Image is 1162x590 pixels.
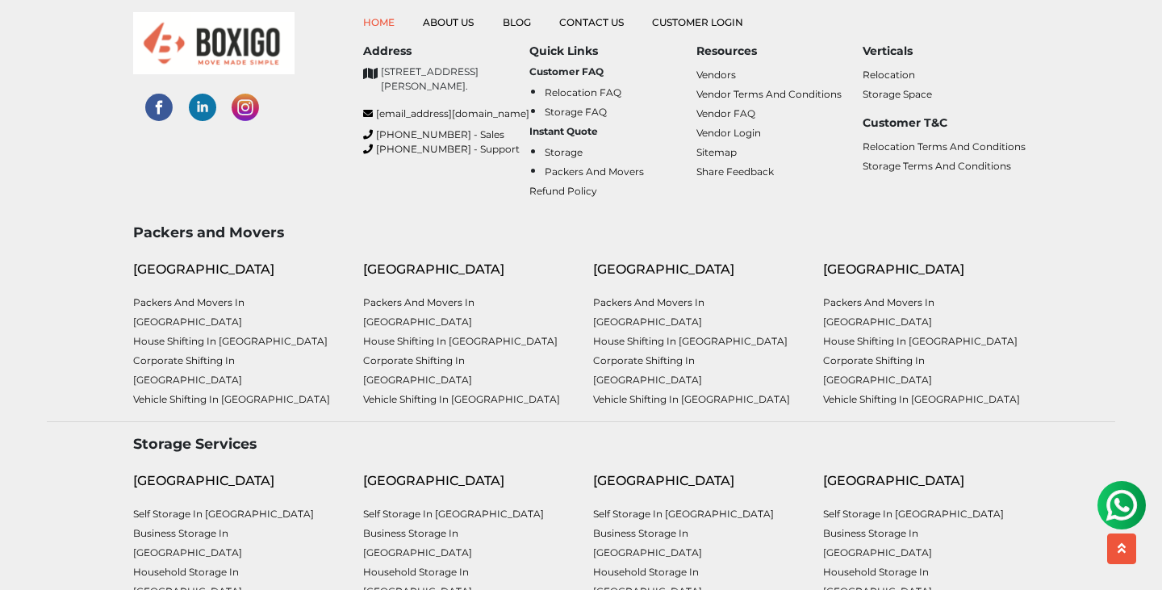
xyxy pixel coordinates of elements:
[381,65,529,94] p: [STREET_ADDRESS][PERSON_NAME].
[363,16,395,28] a: Home
[133,435,1029,452] h3: Storage Services
[232,94,259,121] img: instagram-social-links
[863,44,1029,58] h6: Verticals
[545,165,644,178] a: Packers and Movers
[823,260,1029,279] div: [GEOGRAPHIC_DATA]
[529,65,604,77] b: Customer FAQ
[696,146,737,158] a: Sitemap
[593,354,702,386] a: Corporate Shifting in [GEOGRAPHIC_DATA]
[863,140,1026,153] a: Relocation Terms and Conditions
[593,393,790,405] a: Vehicle shifting in [GEOGRAPHIC_DATA]
[823,471,1029,491] div: [GEOGRAPHIC_DATA]
[423,16,474,28] a: About Us
[363,527,472,559] a: Business Storage in [GEOGRAPHIC_DATA]
[593,471,799,491] div: [GEOGRAPHIC_DATA]
[863,116,1029,130] h6: Customer T&C
[363,335,558,347] a: House shifting in [GEOGRAPHIC_DATA]
[133,12,295,74] img: boxigo_logo_small
[363,354,472,386] a: Corporate Shifting in [GEOGRAPHIC_DATA]
[863,69,915,81] a: Relocation
[696,127,761,139] a: Vendor Login
[133,260,339,279] div: [GEOGRAPHIC_DATA]
[363,107,529,121] a: [EMAIL_ADDRESS][DOMAIN_NAME]
[363,44,529,58] h6: Address
[823,296,934,328] a: Packers and Movers in [GEOGRAPHIC_DATA]
[529,44,696,58] h6: Quick Links
[823,335,1018,347] a: House shifting in [GEOGRAPHIC_DATA]
[863,160,1011,172] a: Storage Terms and Conditions
[823,393,1020,405] a: Vehicle shifting in [GEOGRAPHIC_DATA]
[652,16,743,28] a: Customer Login
[863,88,932,100] a: Storage Space
[145,94,173,121] img: facebook-social-links
[189,94,216,121] img: linked-in-social-links
[559,16,624,28] a: Contact Us
[696,44,863,58] h6: Resources
[593,260,799,279] div: [GEOGRAPHIC_DATA]
[593,508,774,520] a: Self Storage in [GEOGRAPHIC_DATA]
[363,471,569,491] div: [GEOGRAPHIC_DATA]
[503,16,531,28] a: Blog
[545,106,607,118] a: Storage FAQ
[133,471,339,491] div: [GEOGRAPHIC_DATA]
[133,224,1029,241] h3: Packers and Movers
[133,527,242,559] a: Business Storage in [GEOGRAPHIC_DATA]
[133,335,328,347] a: House shifting in [GEOGRAPHIC_DATA]
[696,165,774,178] a: Share Feedback
[363,508,544,520] a: Self Storage in [GEOGRAPHIC_DATA]
[133,393,330,405] a: Vehicle shifting in [GEOGRAPHIC_DATA]
[593,527,702,559] a: Business Storage in [GEOGRAPHIC_DATA]
[593,296,704,328] a: Packers and Movers in [GEOGRAPHIC_DATA]
[16,16,48,48] img: whatsapp-icon.svg
[363,296,474,328] a: Packers and Movers in [GEOGRAPHIC_DATA]
[133,296,245,328] a: Packers and Movers in [GEOGRAPHIC_DATA]
[1107,534,1136,564] button: scroll up
[823,508,1004,520] a: Self Storage in [GEOGRAPHIC_DATA]
[545,146,583,158] a: Storage
[823,354,932,386] a: Corporate Shifting in [GEOGRAPHIC_DATA]
[529,185,597,197] a: Refund Policy
[545,86,621,98] a: Relocation FAQ
[696,88,842,100] a: Vendor Terms and Conditions
[696,107,755,119] a: Vendor FAQ
[133,508,314,520] a: Self Storage in [GEOGRAPHIC_DATA]
[529,125,598,137] b: Instant Quote
[363,260,569,279] div: [GEOGRAPHIC_DATA]
[363,142,529,157] a: [PHONE_NUMBER] - Support
[363,128,529,142] a: [PHONE_NUMBER] - Sales
[696,69,736,81] a: Vendors
[363,393,560,405] a: Vehicle shifting in [GEOGRAPHIC_DATA]
[593,335,788,347] a: House shifting in [GEOGRAPHIC_DATA]
[133,354,242,386] a: Corporate Shifting in [GEOGRAPHIC_DATA]
[823,527,932,559] a: Business Storage in [GEOGRAPHIC_DATA]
